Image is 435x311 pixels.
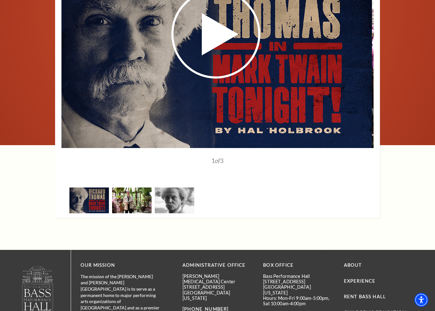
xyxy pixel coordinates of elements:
[95,158,340,164] p: 1 3
[155,187,194,213] img: A black and white portrait of a man with curly hair and a mustache, looking directly at the camera.
[344,294,386,299] a: Rent Bass Hall
[81,261,160,269] p: OUR MISSION
[344,278,376,284] a: Experience
[75,30,89,44] div: Accessibility Menu
[182,284,253,290] p: [STREET_ADDRESS]
[182,261,253,269] p: Administrative Office
[6,6,13,13] a: Open this option
[17,6,79,13] a: Open this option
[414,293,428,307] div: Accessibility Menu
[263,273,334,279] p: Bass Performance Hall
[263,284,334,295] p: [GEOGRAPHIC_DATA][US_STATE]
[215,157,220,164] span: of
[182,290,253,301] p: [GEOGRAPHIC_DATA][US_STATE]
[263,261,334,269] p: BOX OFFICE
[112,187,152,213] img: A person stands in a lush greenhouse filled with various plants, holding an open book and smiling.
[263,295,334,307] p: Hours: Mon-Fri 9:00am-5:00pm, Sat 10:00am-4:00pm
[182,273,253,285] p: [PERSON_NAME][MEDICAL_DATA] Center
[69,187,109,213] img: A promotional image featuring a man with a mustache and white hair, alongside text announcing "Ri...
[344,262,362,268] a: About
[263,279,334,284] p: [STREET_ADDRESS]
